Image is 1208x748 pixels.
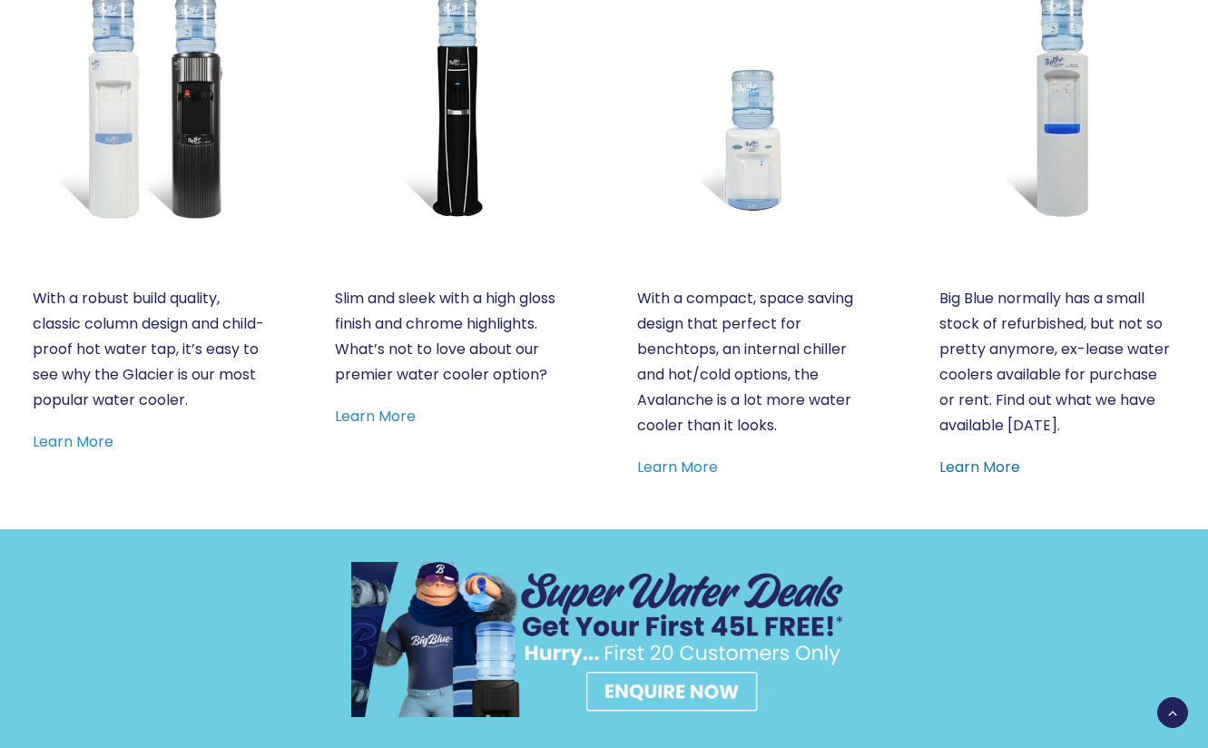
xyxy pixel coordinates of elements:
iframe: Chatbot [1088,628,1183,723]
a: Learn More [637,457,718,477]
a: Learn More [335,406,416,427]
p: Big Blue normally has a small stock of refurbished, but not so pretty anymore, ex-lease water coo... [939,286,1175,438]
a: Learn More [33,431,113,452]
p: Slim and sleek with a high gloss finish and chrome highlights. What’s not to love about our premi... [335,286,571,388]
p: With a compact, space saving design that perfect for benchtops, an internal chiller and hot/cold ... [637,286,873,438]
a: WINTER DEAL [351,562,858,717]
a: Learn More [939,457,1020,477]
p: With a robust build quality, classic column design and child-proof hot water tap, it’s easy to se... [33,286,269,413]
